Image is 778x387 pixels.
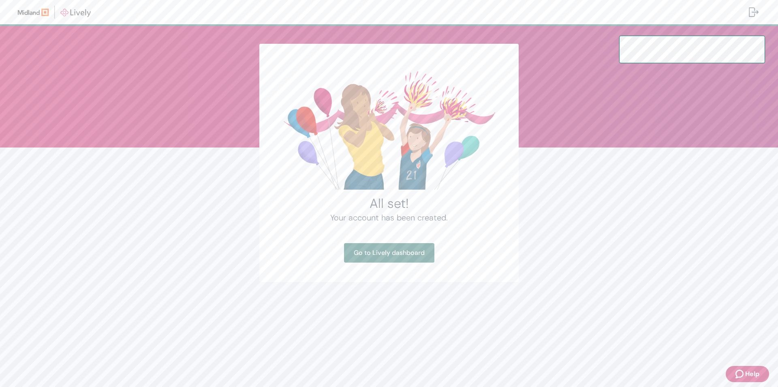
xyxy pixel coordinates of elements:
[18,6,91,19] img: Lively
[742,2,765,22] button: Log out
[344,243,434,263] a: Go to Lively dashboard
[726,366,769,382] button: Zendesk support iconHelp
[735,369,745,379] svg: Zendesk support icon
[745,369,759,379] span: Help
[279,195,499,212] h2: All set!
[279,212,499,224] h4: Your account has been created.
